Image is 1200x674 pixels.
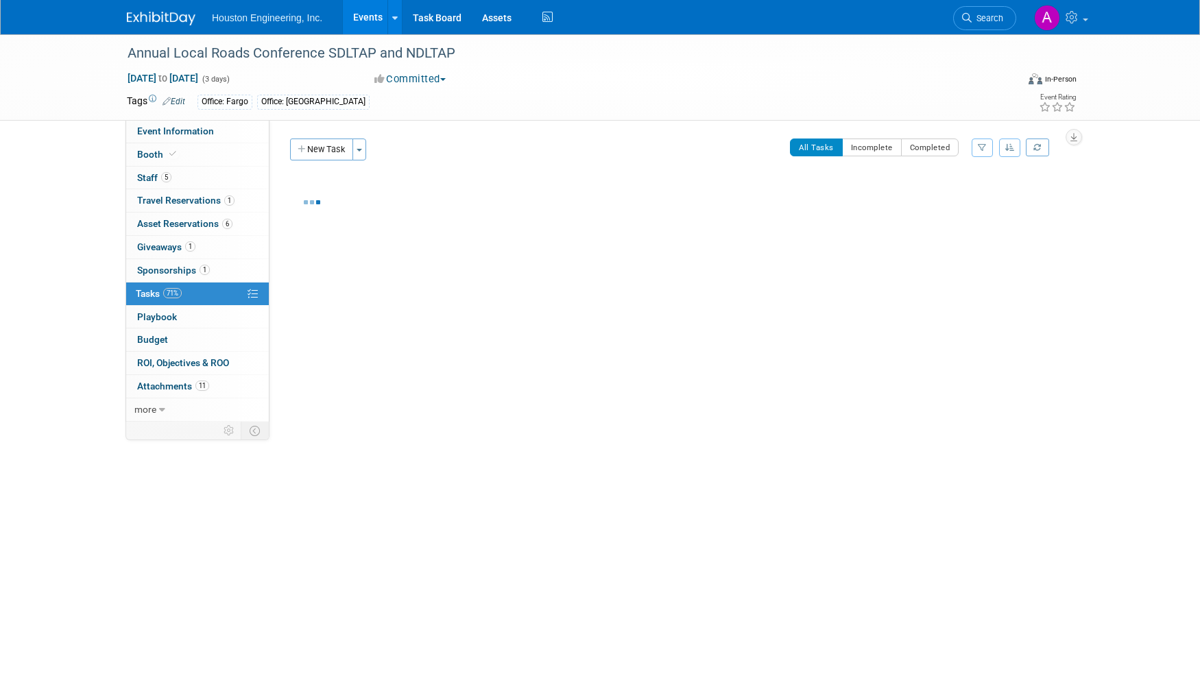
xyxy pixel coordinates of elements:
span: 5 [161,172,171,182]
span: to [156,73,169,84]
span: ROI, Objectives & ROO [137,357,229,368]
a: Refresh [1026,139,1049,156]
div: Event Format [935,71,1077,92]
i: Booth reservation complete [169,150,176,158]
button: All Tasks [790,139,843,156]
span: 6 [222,219,232,229]
button: Committed [370,72,451,86]
span: Houston Engineering, Inc. [212,12,322,23]
span: (3 days) [201,75,230,84]
span: 71% [163,288,182,298]
a: Sponsorships1 [126,259,269,282]
a: Asset Reservations6 [126,213,269,235]
td: Personalize Event Tab Strip [217,422,241,440]
a: Giveaways1 [126,236,269,258]
span: Sponsorships [137,265,210,276]
a: Event Information [126,120,269,143]
a: Tasks71% [126,282,269,305]
a: Travel Reservations1 [126,189,269,212]
a: Attachments11 [126,375,269,398]
span: Attachments [137,381,209,392]
span: Staff [137,172,171,183]
button: Completed [901,139,959,156]
a: Edit [163,97,185,106]
span: Budget [137,334,168,345]
div: In-Person [1044,74,1077,84]
td: Toggle Event Tabs [241,422,269,440]
a: Budget [126,328,269,351]
img: Format-Inperson.png [1029,73,1042,84]
span: Tasks [136,288,182,299]
a: Search [953,6,1016,30]
span: Search [972,13,1003,23]
div: Office: [GEOGRAPHIC_DATA] [257,95,370,109]
a: Booth [126,143,269,166]
span: Booth [137,149,179,160]
span: Playbook [137,311,177,322]
a: Playbook [126,306,269,328]
span: 1 [200,265,210,275]
span: 1 [185,241,195,252]
span: 1 [224,195,235,206]
span: more [134,404,156,415]
img: ExhibitDay [127,12,195,25]
span: Giveaways [137,241,195,252]
span: Asset Reservations [137,218,232,229]
td: Tags [127,94,185,110]
a: Staff5 [126,167,269,189]
span: Event Information [137,125,214,136]
button: New Task [290,139,353,160]
span: [DATE] [DATE] [127,72,199,84]
span: 11 [195,381,209,391]
div: Office: Fargo [197,95,252,109]
img: Ali Ringheimer [1034,5,1060,31]
a: ROI, Objectives & ROO [126,352,269,374]
img: loading... [304,200,320,204]
button: Incomplete [842,139,902,156]
span: Travel Reservations [137,195,235,206]
a: more [126,398,269,421]
div: Event Rating [1039,94,1076,101]
div: Annual Local Roads Conference SDLTAP and NDLTAP [123,41,996,66]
